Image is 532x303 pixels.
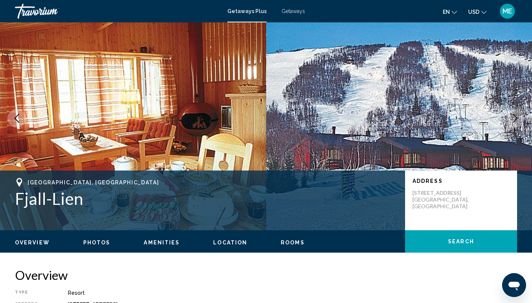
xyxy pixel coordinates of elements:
[7,109,26,128] button: Previous image
[443,6,457,17] button: Change language
[227,8,267,14] a: Getaways Plus
[144,240,180,246] span: Amenities
[15,290,49,296] div: Type
[413,178,510,184] p: Address
[68,290,517,296] div: Resort
[281,240,305,246] span: Rooms
[28,179,159,185] span: [GEOGRAPHIC_DATA], [GEOGRAPHIC_DATA]
[498,3,517,19] button: User Menu
[144,239,180,246] button: Amenities
[15,240,50,246] span: Overview
[468,9,479,15] span: USD
[506,109,525,128] button: Next image
[15,268,517,282] h2: Overview
[281,8,305,14] a: Getaways
[502,273,526,297] iframe: Button to launch messaging window
[503,7,512,15] span: ME
[213,239,247,246] button: Location
[213,240,247,246] span: Location
[83,240,111,246] span: Photos
[83,239,111,246] button: Photos
[15,239,50,246] button: Overview
[448,239,474,245] span: Search
[281,239,305,246] button: Rooms
[468,6,486,17] button: Change currency
[443,9,450,15] span: en
[405,230,517,253] button: Search
[413,190,472,210] p: [STREET_ADDRESS] [GEOGRAPHIC_DATA], [GEOGRAPHIC_DATA]
[15,189,398,208] h1: Fjall-Lien
[15,4,220,19] a: Travorium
